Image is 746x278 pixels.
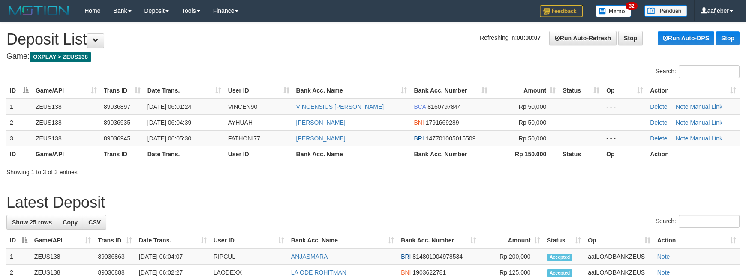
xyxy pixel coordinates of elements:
th: Op: activate to sort column ascending [603,83,647,99]
th: ID: activate to sort column descending [6,83,32,99]
span: AYHUAH [228,119,253,126]
span: Accepted [547,254,573,261]
th: User ID: activate to sort column ascending [210,233,288,248]
th: Op: activate to sort column ascending [584,233,654,248]
td: - - - [603,130,647,146]
td: RIPCUL [210,248,288,265]
a: Delete [650,119,667,126]
label: Search: [656,215,740,228]
td: ZEUS138 [31,248,95,265]
a: Run Auto-Refresh [549,31,617,45]
th: Bank Acc. Number [410,146,491,162]
th: Op [603,146,647,162]
input: Search: [679,65,740,78]
a: Copy [57,215,83,230]
span: BRI [414,135,424,142]
span: [DATE] 06:01:24 [147,103,191,110]
th: Status [559,146,603,162]
label: Search: [656,65,740,78]
a: Manual Link [690,103,723,110]
img: Feedback.jpg [540,5,583,17]
td: - - - [603,99,647,115]
a: Show 25 rows [6,215,57,230]
h1: Latest Deposit [6,194,740,211]
td: 2 [6,114,32,130]
span: Refreshing in: [480,34,541,41]
th: Game/API: activate to sort column ascending [31,233,95,248]
h4: Game: [6,52,740,61]
th: Game/API [32,146,100,162]
th: Bank Acc. Name: activate to sort column ascending [288,233,397,248]
span: Rp 50,000 [519,135,547,142]
th: Rp 150.000 [491,146,559,162]
strong: 00:00:07 [517,34,541,41]
th: Date Trans.: activate to sort column ascending [144,83,225,99]
span: Rp 50,000 [519,103,547,110]
a: CSV [83,215,106,230]
span: 89036945 [104,135,130,142]
span: FATHONI77 [228,135,260,142]
td: 3 [6,130,32,146]
th: Date Trans.: activate to sort column ascending [135,233,210,248]
div: Showing 1 to 3 of 3 entries [6,164,304,176]
span: BNI [414,119,424,126]
a: Delete [650,135,667,142]
span: Show 25 rows [12,219,52,226]
span: [DATE] 06:05:30 [147,135,191,142]
th: Bank Acc. Number: activate to sort column ascending [397,233,480,248]
img: panduan.png [644,5,687,17]
td: 1 [6,99,32,115]
span: VINCEN90 [228,103,257,110]
td: ZEUS138 [32,130,100,146]
th: Action: activate to sort column ascending [654,233,740,248]
a: Note [657,253,670,260]
span: Accepted [547,269,573,277]
td: ZEUS138 [32,114,100,130]
span: 32 [626,2,637,10]
input: Search: [679,215,740,228]
span: 89036935 [104,119,130,126]
span: Copy 8160797844 to clipboard [427,103,461,110]
th: Trans ID [100,146,144,162]
a: Stop [716,31,740,45]
a: ANJASMARA [291,253,328,260]
span: 89036897 [104,103,130,110]
th: Trans ID: activate to sort column ascending [94,233,135,248]
a: Delete [650,103,667,110]
h1: Deposit List [6,31,740,48]
td: [DATE] 06:04:07 [135,248,210,265]
td: aafLOADBANKZEUS [584,248,654,265]
td: 89036863 [94,248,135,265]
span: Copy 147701005015509 to clipboard [426,135,476,142]
span: [DATE] 06:04:39 [147,119,191,126]
th: Amount: activate to sort column ascending [491,83,559,99]
span: Copy 814801004978534 to clipboard [412,253,463,260]
span: BNI [401,269,411,276]
a: [PERSON_NAME] [296,119,346,126]
th: Bank Acc. Name [293,146,411,162]
a: Stop [618,31,643,45]
th: User ID: activate to sort column ascending [225,83,293,99]
td: ZEUS138 [32,99,100,115]
span: Copy 1903622781 to clipboard [412,269,446,276]
span: CSV [88,219,101,226]
a: Manual Link [690,119,723,126]
th: Trans ID: activate to sort column ascending [100,83,144,99]
th: User ID [225,146,293,162]
span: Rp 50,000 [519,119,547,126]
td: - - - [603,114,647,130]
span: Copy 1791669289 to clipboard [426,119,459,126]
img: MOTION_logo.png [6,4,72,17]
a: Note [657,269,670,276]
th: Game/API: activate to sort column ascending [32,83,100,99]
span: Copy [63,219,78,226]
th: Status: activate to sort column ascending [544,233,585,248]
th: Status: activate to sort column ascending [559,83,603,99]
a: Note [676,103,689,110]
a: Run Auto-DPS [658,31,714,45]
span: BRI [401,253,411,260]
th: Action [647,146,740,162]
td: Rp 200,000 [480,248,544,265]
th: Action: activate to sort column ascending [647,83,740,99]
th: Bank Acc. Name: activate to sort column ascending [293,83,411,99]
